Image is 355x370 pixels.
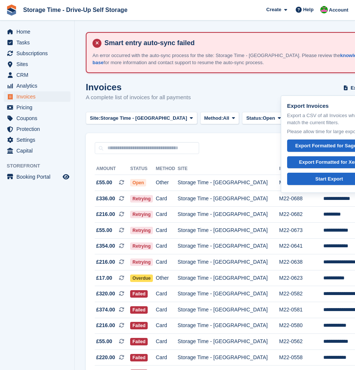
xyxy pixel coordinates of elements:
[86,112,197,124] button: Site: Storage Time - [GEOGRAPHIC_DATA]
[96,179,112,186] span: £55.00
[100,115,187,122] span: Storage Time - [GEOGRAPHIC_DATA]
[4,26,70,37] a: menu
[16,145,61,156] span: Capital
[156,318,178,334] td: Card
[156,207,178,223] td: Card
[177,349,279,366] td: Storage Time - [GEOGRAPHIC_DATA]
[16,102,61,113] span: Pricing
[279,222,323,238] td: M22-0673
[279,318,323,334] td: M22-0580
[16,113,61,123] span: Coupons
[16,135,61,145] span: Settings
[130,179,146,186] span: Open
[16,37,61,48] span: Tasks
[130,290,148,298] span: Failed
[6,4,17,16] img: stora-icon-8386f47178a22dfd0bd8f6a31ec36ba5ce8667c1dd55bd0f319d3a0aa187defe.svg
[130,242,153,250] span: Retrying
[156,302,178,318] td: Card
[90,115,100,122] span: Site:
[279,334,323,350] td: M22-0562
[130,354,148,361] span: Failed
[130,322,148,329] span: Failed
[223,115,229,122] span: All
[156,191,178,207] td: Card
[279,349,323,366] td: M22-0558
[279,163,323,175] th: Invoice Number
[130,306,148,314] span: Failed
[177,238,279,254] td: Storage Time - [GEOGRAPHIC_DATA]
[130,338,148,345] span: Failed
[7,162,74,170] span: Storefront
[4,48,70,59] a: menu
[156,238,178,254] td: Card
[4,124,70,134] a: menu
[242,112,285,124] button: Status: Open
[96,242,115,250] span: £354.00
[4,113,70,123] a: menu
[16,48,61,59] span: Subscriptions
[96,274,112,282] span: £17.00
[4,91,70,102] a: menu
[156,334,178,350] td: Card
[86,93,191,102] p: A complete list of invoices for all payments
[177,175,279,191] td: Storage Time - [GEOGRAPHIC_DATA]
[246,115,263,122] span: Status:
[279,207,323,223] td: M22-0682
[16,70,61,80] span: CRM
[279,254,323,270] td: M22-0638
[16,124,61,134] span: Protection
[177,254,279,270] td: Storage Time - [GEOGRAPHIC_DATA]
[96,195,115,203] span: £336.00
[279,238,323,254] td: M22-0641
[130,163,155,175] th: Status
[279,191,323,207] td: M22-0688
[200,112,239,124] button: Method: All
[4,59,70,69] a: menu
[204,115,223,122] span: Method:
[177,318,279,334] td: Storage Time - [GEOGRAPHIC_DATA]
[177,207,279,223] td: Storage Time - [GEOGRAPHIC_DATA]
[96,306,115,314] span: £374.00
[96,322,115,329] span: £216.00
[86,82,191,92] h1: Invoices
[95,163,130,175] th: Amount
[177,222,279,238] td: Storage Time - [GEOGRAPHIC_DATA]
[96,338,112,345] span: £55.00
[4,70,70,80] a: menu
[279,270,323,286] td: M22-0623
[263,115,275,122] span: Open
[96,290,115,298] span: £320.00
[96,354,115,361] span: £220.00
[96,210,115,218] span: £216.00
[16,26,61,37] span: Home
[156,222,178,238] td: Card
[177,302,279,318] td: Storage Time - [GEOGRAPHIC_DATA]
[177,286,279,302] td: Storage Time - [GEOGRAPHIC_DATA]
[329,6,348,14] span: Account
[156,175,178,191] td: Other
[130,211,153,218] span: Retrying
[279,175,323,191] td: M22-0691
[156,270,178,286] td: Other
[130,227,153,234] span: Retrying
[16,81,61,91] span: Analytics
[4,102,70,113] a: menu
[16,91,61,102] span: Invoices
[96,226,112,234] span: £55.00
[156,163,178,175] th: Method
[62,172,70,181] a: Preview store
[177,163,279,175] th: Site
[177,334,279,350] td: Storage Time - [GEOGRAPHIC_DATA]
[16,59,61,69] span: Sites
[303,6,314,13] span: Help
[130,195,153,203] span: Retrying
[320,6,328,13] img: Saeed
[4,145,70,156] a: menu
[130,275,153,282] span: Overdue
[96,258,115,266] span: £216.00
[20,4,131,16] a: Storage Time - Drive-Up Self Storage
[177,191,279,207] td: Storage Time - [GEOGRAPHIC_DATA]
[130,258,153,266] span: Retrying
[4,135,70,145] a: menu
[315,175,343,183] div: Start Export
